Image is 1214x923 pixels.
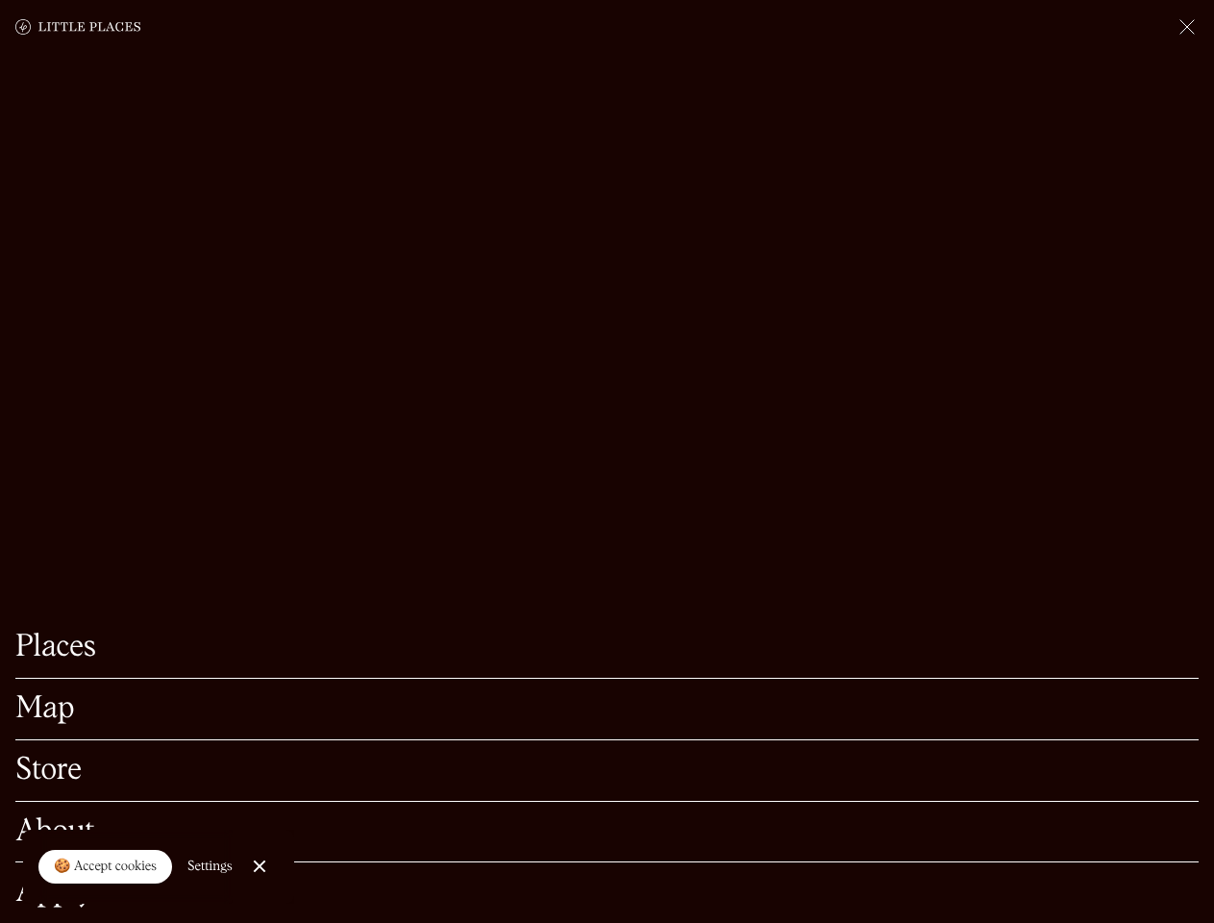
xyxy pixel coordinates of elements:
[15,633,1199,662] a: Places
[15,878,1199,908] a: Apply
[54,858,157,877] div: 🍪 Accept cookies
[187,860,233,873] div: Settings
[259,866,260,867] div: Close Cookie Popup
[15,694,1199,724] a: Map
[15,756,1199,786] a: Store
[187,845,233,888] a: Settings
[38,850,172,885] a: 🍪 Accept cookies
[240,847,279,886] a: Close Cookie Popup
[15,817,1199,847] a: About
